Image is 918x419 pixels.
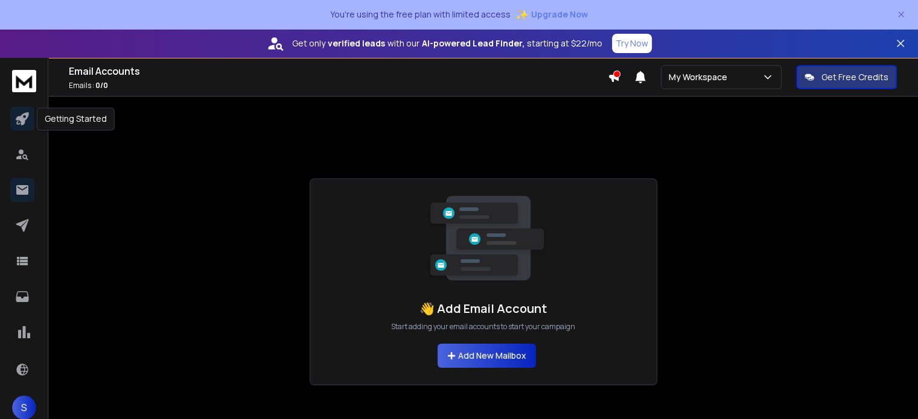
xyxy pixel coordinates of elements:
h1: 👋 Add Email Account [419,300,547,317]
p: Try Now [616,37,648,49]
span: ✨ [515,6,529,23]
p: Emails : [69,81,608,90]
button: ✨Upgrade Now [515,2,588,27]
p: Start adding your email accounts to start your campaign [391,322,575,332]
p: You're using the free plan with limited access [330,8,511,20]
img: logo [12,70,36,92]
button: Get Free Credits [796,65,897,89]
span: Upgrade Now [531,8,588,20]
span: 0 / 0 [95,80,108,90]
strong: AI-powered Lead Finder, [422,37,524,49]
p: Get only with our starting at $22/mo [292,37,602,49]
div: Getting Started [37,107,115,130]
strong: verified leads [328,37,385,49]
p: My Workspace [669,71,732,83]
p: Get Free Credits [821,71,888,83]
button: Try Now [612,34,652,53]
button: Add New Mailbox [438,344,536,368]
h1: Email Accounts [69,64,608,78]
